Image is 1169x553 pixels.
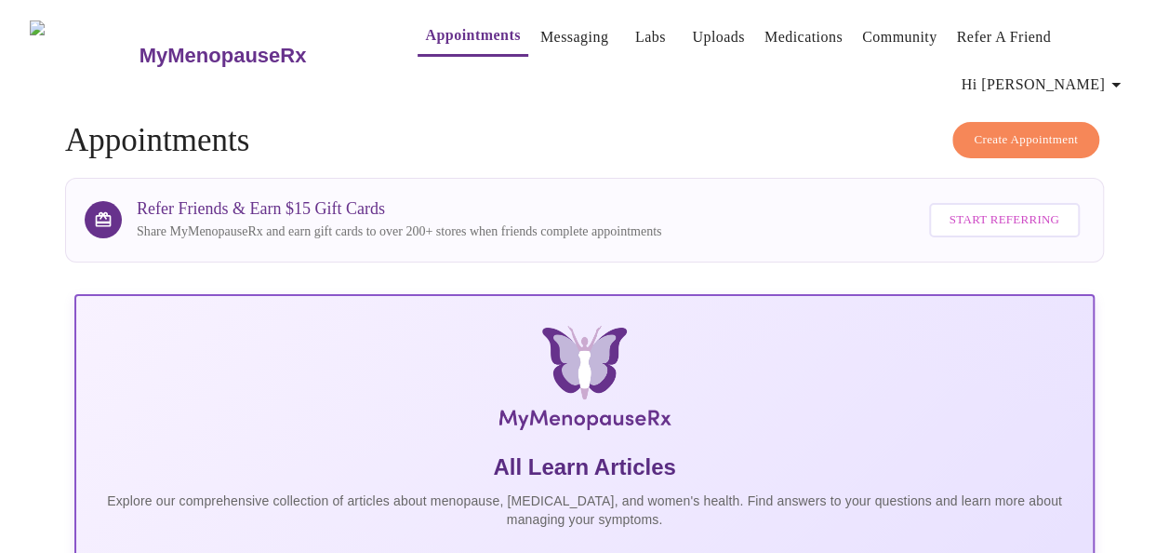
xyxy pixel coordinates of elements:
button: Create Appointment [952,122,1099,158]
a: Community [862,24,937,50]
a: Labs [635,24,666,50]
span: Create Appointment [974,129,1078,151]
a: Uploads [692,24,745,50]
button: Labs [620,19,680,56]
button: Uploads [684,19,752,56]
a: Appointments [425,22,520,48]
h5: All Learn Articles [91,452,1078,482]
button: Messaging [533,19,616,56]
span: Hi [PERSON_NAME] [962,72,1127,98]
h3: Refer Friends & Earn $15 Gift Cards [137,199,661,219]
img: MyMenopauseRx Logo [245,326,924,438]
img: MyMenopauseRx Logo [30,20,137,90]
p: Explore our comprehensive collection of articles about menopause, [MEDICAL_DATA], and women's hea... [91,492,1078,529]
h4: Appointments [65,122,1104,159]
button: Start Referring [929,203,1080,237]
a: Refer a Friend [956,24,1051,50]
a: Start Referring [924,194,1084,247]
h3: MyMenopauseRx [139,44,307,68]
button: Medications [757,19,850,56]
a: Medications [764,24,843,50]
p: Share MyMenopauseRx and earn gift cards to over 200+ stores when friends complete appointments [137,223,661,241]
a: Messaging [540,24,608,50]
button: Refer a Friend [949,19,1058,56]
a: MyMenopauseRx [137,23,380,88]
button: Appointments [418,17,527,57]
button: Hi [PERSON_NAME] [954,66,1135,103]
span: Start Referring [950,209,1059,231]
button: Community [855,19,945,56]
